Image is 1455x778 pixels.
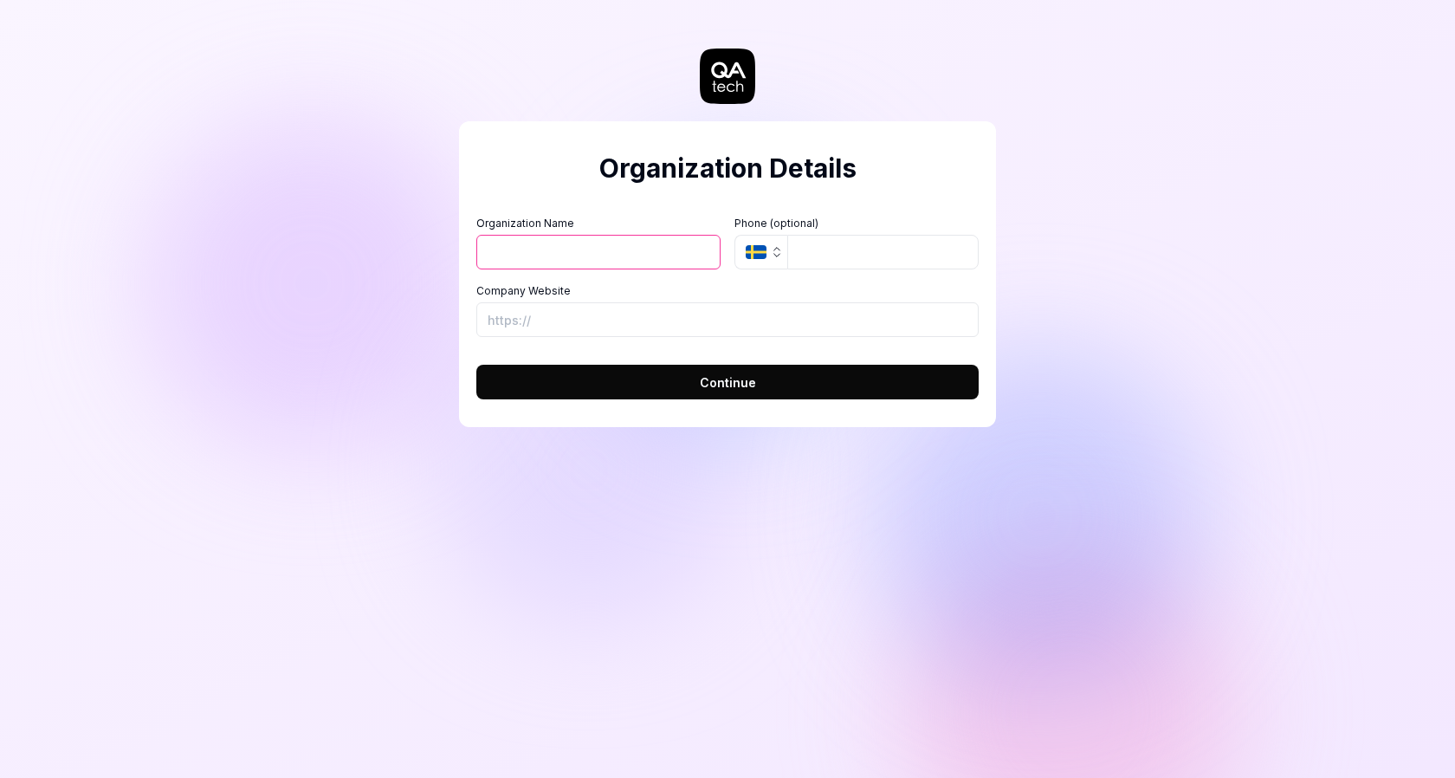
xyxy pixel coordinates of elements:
button: Continue [476,365,979,399]
label: Phone (optional) [734,216,979,231]
input: https:// [476,302,979,337]
span: Continue [700,373,756,392]
label: Organization Name [476,216,721,231]
label: Company Website [476,283,979,299]
h2: Organization Details [476,149,979,188]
